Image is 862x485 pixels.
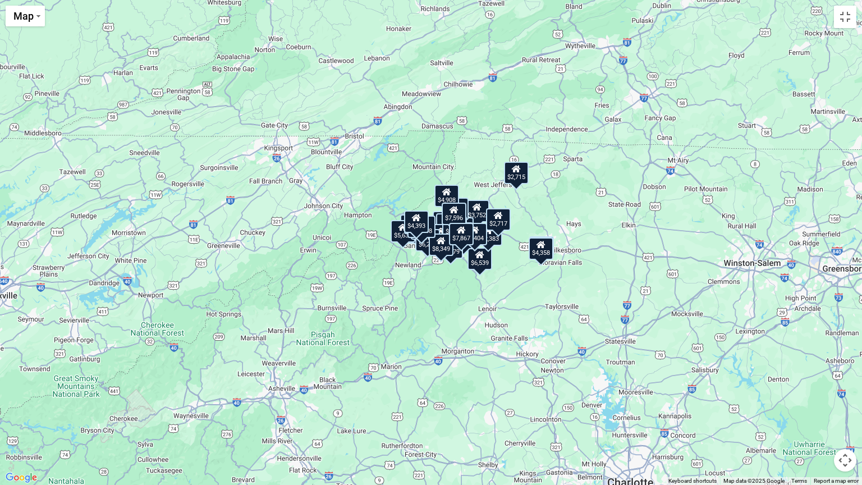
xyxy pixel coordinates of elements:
[529,237,553,260] div: $4,358
[814,478,859,484] a: Report a map error
[504,162,529,184] div: $2,715
[791,478,807,484] a: Terms (opens in new tab)
[486,208,511,231] div: $2,717
[834,449,856,472] button: Map camera controls
[723,478,785,484] span: Map data ©2025 Google
[529,236,554,259] div: $4,375
[668,477,717,485] button: Keyboard shortcuts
